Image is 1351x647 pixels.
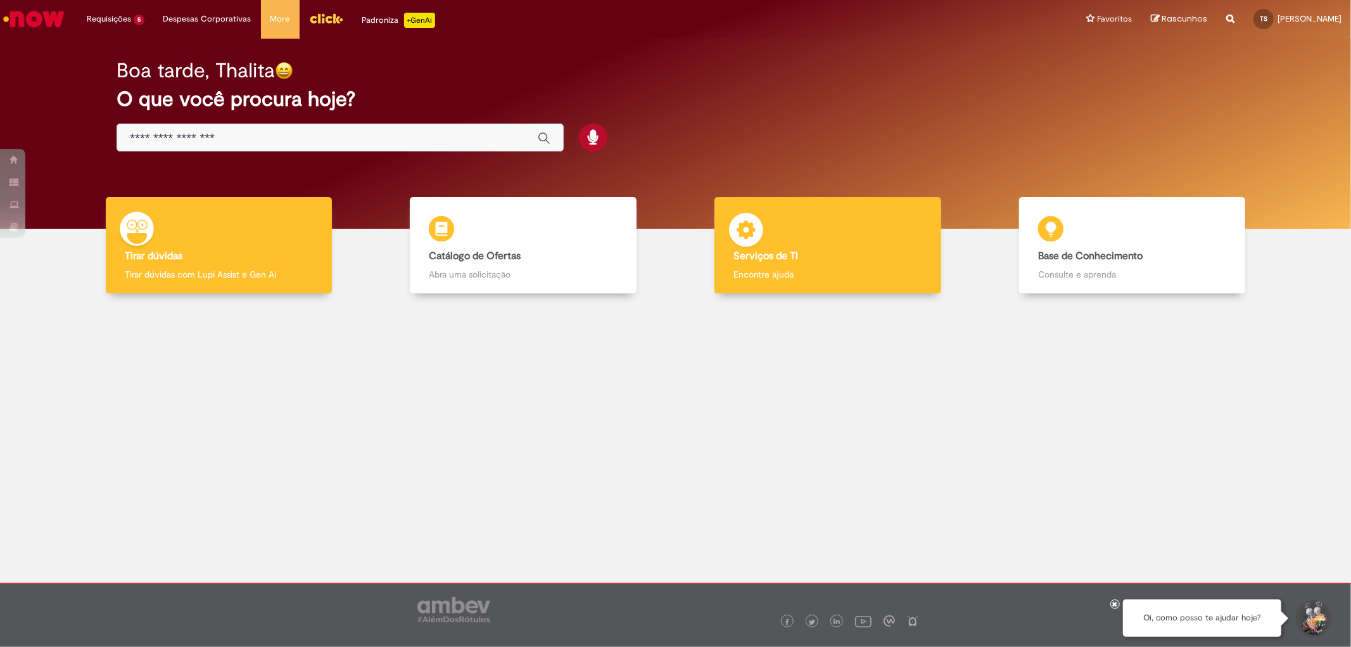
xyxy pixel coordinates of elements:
img: logo_footer_naosei.png [907,615,918,627]
img: logo_footer_linkedin.png [834,618,840,626]
span: Requisições [87,13,131,25]
img: happy-face.png [275,61,293,80]
p: Abra uma solicitação [429,268,617,281]
img: logo_footer_workplace.png [884,615,895,627]
h2: Boa tarde, Thalita [117,60,275,82]
b: Tirar dúvidas [125,250,182,262]
a: Rascunhos [1151,13,1207,25]
b: Serviços de TI [733,250,798,262]
span: TS [1260,15,1267,23]
span: [PERSON_NAME] [1278,13,1341,24]
div: Padroniza [362,13,435,28]
a: Base de Conhecimento Consulte e aprenda [980,197,1284,294]
a: Catálogo de Ofertas Abra uma solicitação [371,197,676,294]
div: Oi, como posso te ajudar hoje? [1123,599,1281,637]
p: Tirar dúvidas com Lupi Assist e Gen Ai [125,268,313,281]
img: ServiceNow [1,6,67,32]
button: Iniciar Conversa de Suporte [1294,599,1332,637]
p: Encontre ajuda [733,268,922,281]
b: Base de Conhecimento [1038,250,1143,262]
p: Consulte e aprenda [1038,268,1226,281]
img: logo_footer_facebook.png [784,619,790,625]
img: logo_footer_youtube.png [855,613,872,629]
span: Despesas Corporativas [163,13,251,25]
a: Tirar dúvidas Tirar dúvidas com Lupi Assist e Gen Ai [67,197,371,294]
a: Serviços de TI Encontre ajuda [676,197,980,294]
b: Catálogo de Ofertas [429,250,521,262]
span: Favoritos [1097,13,1132,25]
span: 5 [134,15,144,25]
p: +GenAi [404,13,435,28]
span: Rascunhos [1162,13,1207,25]
img: logo_footer_ambev_rotulo_gray.png [417,597,490,622]
h2: O que você procura hoje? [117,88,1234,110]
span: More [270,13,290,25]
img: click_logo_yellow_360x200.png [309,9,343,28]
img: logo_footer_twitter.png [809,619,815,625]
